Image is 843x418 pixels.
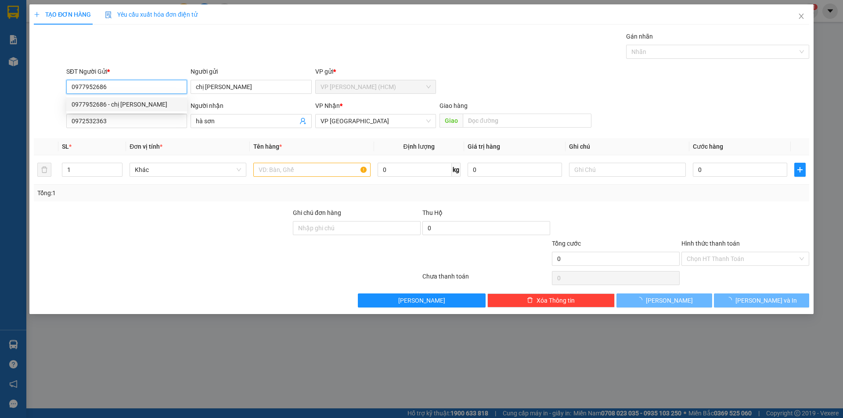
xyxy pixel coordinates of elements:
[321,80,431,93] span: VP Hoàng Văn Thụ (HCM)
[726,297,735,303] span: loading
[112,163,122,170] span: Increase Value
[34,11,40,18] span: plus
[293,209,341,216] label: Ghi chú đơn hàng
[191,101,311,111] div: Người nhận
[135,163,241,176] span: Khác
[440,114,463,128] span: Giao
[421,272,551,287] div: Chưa thanh toán
[358,293,486,307] button: [PERSON_NAME]
[636,297,646,303] span: loading
[112,170,122,176] span: Decrease Value
[130,143,162,150] span: Đơn vị tính
[66,67,187,76] div: SĐT Người Gửi
[789,4,814,29] button: Close
[552,240,581,247] span: Tổng cước
[735,296,797,305] span: [PERSON_NAME] và In
[34,11,91,18] span: TẠO ĐƠN HÀNG
[681,240,740,247] label: Hình thức thanh toán
[527,297,533,304] span: delete
[299,118,306,125] span: user-add
[795,166,805,173] span: plus
[646,296,693,305] span: [PERSON_NAME]
[315,67,436,76] div: VP gửi
[468,163,562,177] input: 0
[253,143,282,150] span: Tên hàng
[62,143,69,150] span: SL
[66,97,187,111] div: 0977952686 - chị vân
[487,293,615,307] button: deleteXóa Thông tin
[115,171,120,176] span: down
[626,33,653,40] label: Gán nhãn
[191,67,311,76] div: Người gửi
[566,138,689,155] th: Ghi chú
[321,114,431,128] span: VP Đà Lạt
[463,114,591,128] input: Dọc đường
[403,143,435,150] span: Định lượng
[569,163,686,177] input: Ghi Chú
[105,11,112,18] img: icon
[72,100,182,109] div: 0977952686 - chị [PERSON_NAME]
[115,164,120,170] span: up
[105,11,198,18] span: Yêu cầu xuất hóa đơn điện tử
[440,102,468,109] span: Giao hàng
[253,163,370,177] input: VD: Bàn, Ghế
[693,143,723,150] span: Cước hàng
[293,221,421,235] input: Ghi chú đơn hàng
[315,102,340,109] span: VP Nhận
[537,296,575,305] span: Xóa Thông tin
[37,163,51,177] button: delete
[468,143,500,150] span: Giá trị hàng
[794,163,806,177] button: plus
[798,13,805,20] span: close
[714,293,809,307] button: [PERSON_NAME] và In
[422,209,443,216] span: Thu Hộ
[452,163,461,177] span: kg
[616,293,712,307] button: [PERSON_NAME]
[37,188,325,198] div: Tổng: 1
[398,296,445,305] span: [PERSON_NAME]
